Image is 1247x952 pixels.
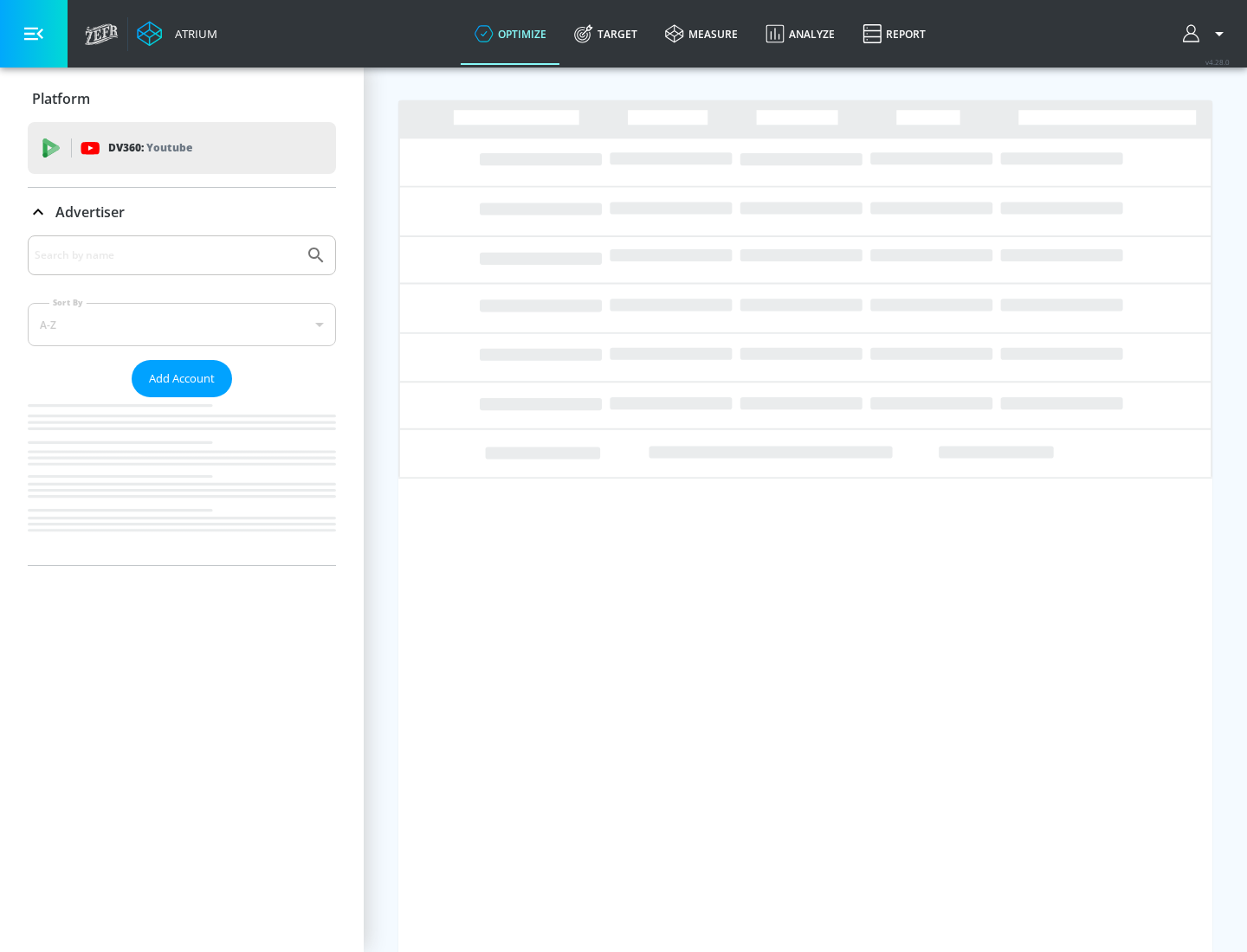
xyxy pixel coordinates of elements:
div: Atrium [168,26,217,42]
button: Add Account [132,360,232,397]
div: A-Z [28,303,336,346]
div: Advertiser [28,235,336,565]
a: Atrium [137,21,217,47]
nav: list of Advertiser [28,397,336,565]
div: DV360: Youtube [28,122,336,174]
p: Platform [32,89,90,108]
p: Advertiser [55,203,125,222]
label: Sort By [49,297,87,308]
input: Search by name [35,244,297,267]
a: Analyze [752,3,849,65]
a: Target [560,3,651,65]
div: Platform [28,74,336,123]
p: DV360: [108,138,192,158]
a: optimize [461,3,560,65]
p: Youtube [146,138,192,157]
div: Advertiser [28,188,336,236]
span: Add Account [149,369,215,389]
span: v 4.28.0 [1205,57,1230,67]
a: Report [849,3,940,65]
a: measure [651,3,752,65]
